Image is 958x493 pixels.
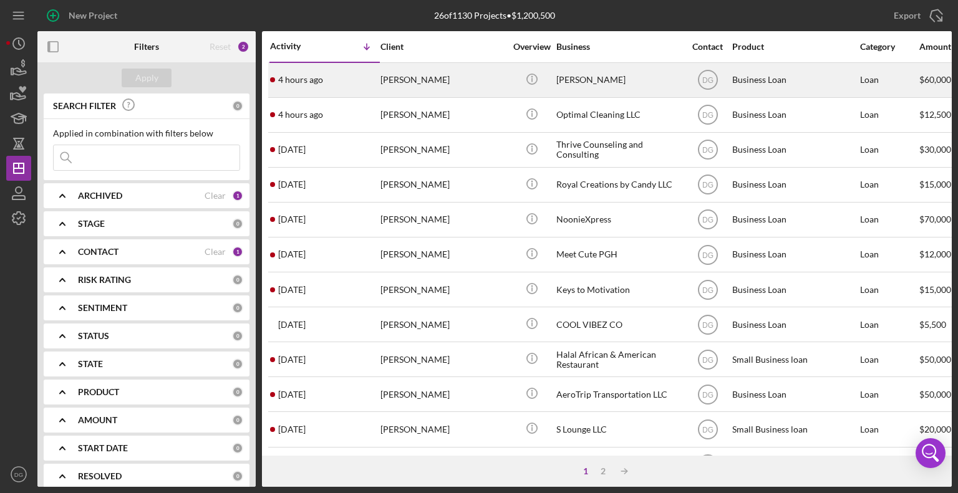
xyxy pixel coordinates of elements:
[380,308,505,341] div: [PERSON_NAME]
[380,98,505,132] div: [PERSON_NAME]
[702,76,714,85] text: DG
[732,64,857,97] div: Business Loan
[732,42,857,52] div: Product
[232,274,243,285] div: 0
[508,42,555,52] div: Overview
[732,308,857,341] div: Business Loan
[894,3,921,28] div: Export
[684,42,731,52] div: Contact
[278,145,306,155] time: 2025-08-22 01:56
[278,285,306,295] time: 2025-08-05 17:47
[860,308,918,341] div: Loan
[14,471,23,478] text: DG
[380,133,505,166] div: [PERSON_NAME]
[702,390,714,399] text: DG
[732,448,857,481] div: Business Loan
[577,466,594,476] div: 1
[232,414,243,426] div: 0
[702,146,714,155] text: DG
[205,247,226,257] div: Clear
[860,168,918,201] div: Loan
[860,273,918,306] div: Loan
[556,203,681,236] div: NoonieXpress
[556,308,681,341] div: COOL VIBEZ CO
[556,133,681,166] div: Thrive Counseling and Consulting
[860,42,918,52] div: Category
[278,320,306,330] time: 2025-08-01 16:01
[881,3,952,28] button: Export
[556,413,681,446] div: S Lounge LLC
[556,448,681,481] div: Stylus Salon by Shierly LLC
[732,413,857,446] div: Small Business loan
[78,303,127,313] b: SENTIMENT
[860,343,918,376] div: Loan
[53,128,240,138] div: Applied in combination with filters below
[380,343,505,376] div: [PERSON_NAME]
[122,69,172,87] button: Apply
[732,133,857,166] div: Business Loan
[380,168,505,201] div: [PERSON_NAME]
[556,64,681,97] div: [PERSON_NAME]
[278,179,306,189] time: 2025-08-15 15:18
[205,191,226,201] div: Clear
[732,343,857,376] div: Small Business loan
[278,390,306,400] time: 2025-07-24 12:03
[702,426,714,434] text: DG
[916,438,946,468] div: Open Intercom Messenger
[78,219,105,229] b: STAGE
[380,413,505,446] div: [PERSON_NAME]
[78,471,122,481] b: RESOLVED
[278,214,306,224] time: 2025-08-12 04:20
[380,273,505,306] div: [PERSON_NAME]
[210,42,231,52] div: Reset
[702,216,714,224] text: DG
[860,378,918,411] div: Loan
[702,285,714,294] text: DG
[556,378,681,411] div: AeroTrip Transportation LLC
[860,98,918,132] div: Loan
[732,98,857,132] div: Business Loan
[380,238,505,271] div: [PERSON_NAME]
[380,203,505,236] div: [PERSON_NAME]
[556,273,681,306] div: Keys to Motivation
[78,443,128,453] b: START DATE
[78,247,119,257] b: CONTACT
[556,238,681,271] div: Meet Cute PGH
[37,3,130,28] button: New Project
[78,415,117,425] b: AMOUNT
[556,98,681,132] div: Optimal Cleaning LLC
[278,75,323,85] time: 2025-08-26 19:32
[232,246,243,257] div: 1
[860,448,918,481] div: Loan
[860,238,918,271] div: Loan
[380,448,505,481] div: [PERSON_NAME]
[232,386,243,398] div: 0
[232,471,243,482] div: 0
[237,41,249,53] div: 2
[556,42,681,52] div: Business
[594,466,612,476] div: 2
[232,330,243,342] div: 0
[702,111,714,120] text: DG
[232,302,243,314] div: 0
[78,359,103,369] b: STATE
[380,64,505,97] div: [PERSON_NAME]
[278,355,306,365] time: 2025-07-30 14:52
[860,64,918,97] div: Loan
[53,101,116,111] b: SEARCH FILTER
[702,181,714,189] text: DG
[702,355,714,364] text: DG
[556,168,681,201] div: Royal Creations by Candy LLC
[232,218,243,229] div: 0
[380,42,505,52] div: Client
[278,110,323,120] time: 2025-08-26 19:26
[278,249,306,259] time: 2025-08-11 17:39
[702,320,714,329] text: DG
[232,100,243,112] div: 0
[232,443,243,454] div: 0
[860,413,918,446] div: Loan
[135,69,158,87] div: Apply
[380,378,505,411] div: [PERSON_NAME]
[732,378,857,411] div: Business Loan
[78,191,122,201] b: ARCHIVED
